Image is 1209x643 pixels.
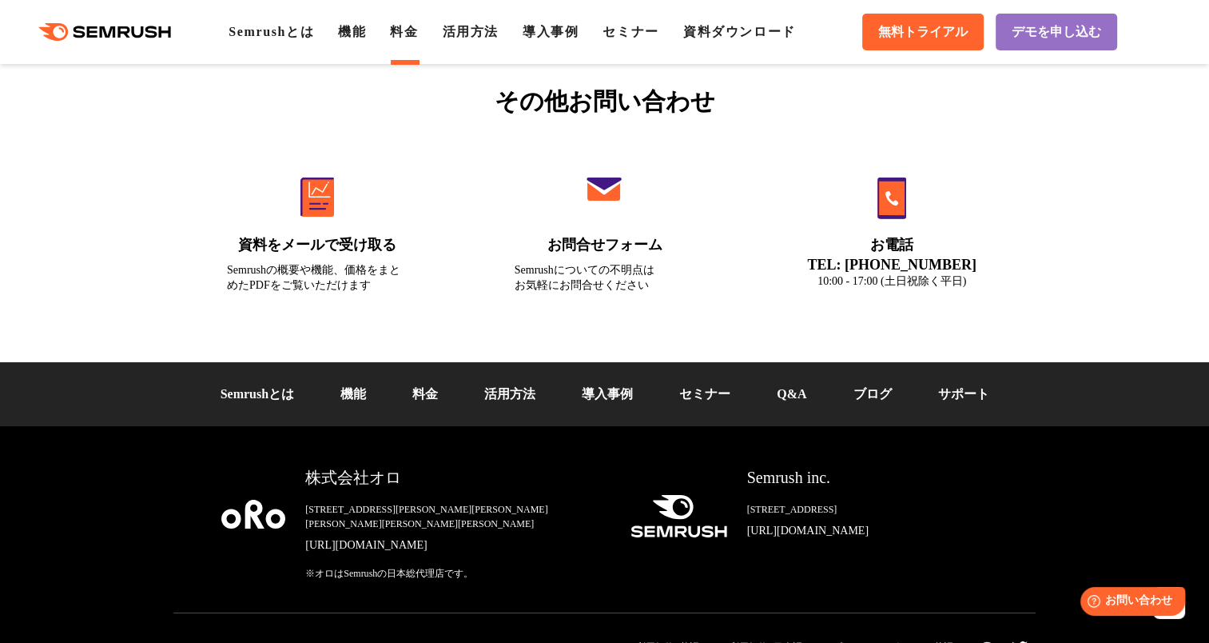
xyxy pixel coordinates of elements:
[173,83,1036,119] div: その他お問い合わせ
[801,274,982,289] div: 10:00 - 17:00 (土日祝除く平日)
[515,235,695,255] div: お問合せフォーム
[1067,581,1191,625] iframe: Help widget launcher
[996,14,1117,50] a: デモを申し込む
[412,387,438,401] a: 料金
[747,502,988,517] div: [STREET_ADDRESS]
[679,387,730,401] a: セミナー
[801,256,982,274] div: TEL: [PHONE_NUMBER]
[937,387,988,401] a: サポート
[683,25,796,38] a: 資料ダウンロード
[515,262,695,293] div: Semrushについての不明点は お気軽にお問合せください
[523,25,579,38] a: 導入事例
[777,387,806,401] a: Q&A
[229,25,314,38] a: Semrushとは
[221,500,285,529] img: oro company
[221,387,294,401] a: Semrushとは
[193,143,441,313] a: 資料をメールで受け取る Semrushの概要や機能、価格をまとめたPDFをご覧いただけます
[227,262,408,293] div: Semrushの概要や機能、価格をまとめたPDFをご覧いただけます
[484,387,535,401] a: 活用方法
[862,14,984,50] a: 無料トライアル
[305,502,604,531] div: [STREET_ADDRESS][PERSON_NAME][PERSON_NAME][PERSON_NAME][PERSON_NAME][PERSON_NAME]
[338,25,366,38] a: 機能
[443,25,499,38] a: 活用方法
[747,523,988,539] a: [URL][DOMAIN_NAME]
[227,235,408,255] div: 資料をメールで受け取る
[305,566,604,581] div: ※オロはSemrushの日本総代理店です。
[747,466,988,489] div: Semrush inc.
[305,466,604,489] div: 株式会社オロ
[878,24,968,41] span: 無料トライアル
[582,387,633,401] a: 導入事例
[390,25,418,38] a: 料金
[603,25,658,38] a: セミナー
[305,537,604,553] a: [URL][DOMAIN_NAME]
[853,387,891,401] a: ブログ
[1012,24,1101,41] span: デモを申し込む
[481,143,729,313] a: お問合せフォーム Semrushについての不明点はお気軽にお問合せください
[340,387,366,401] a: 機能
[801,235,982,255] div: お電話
